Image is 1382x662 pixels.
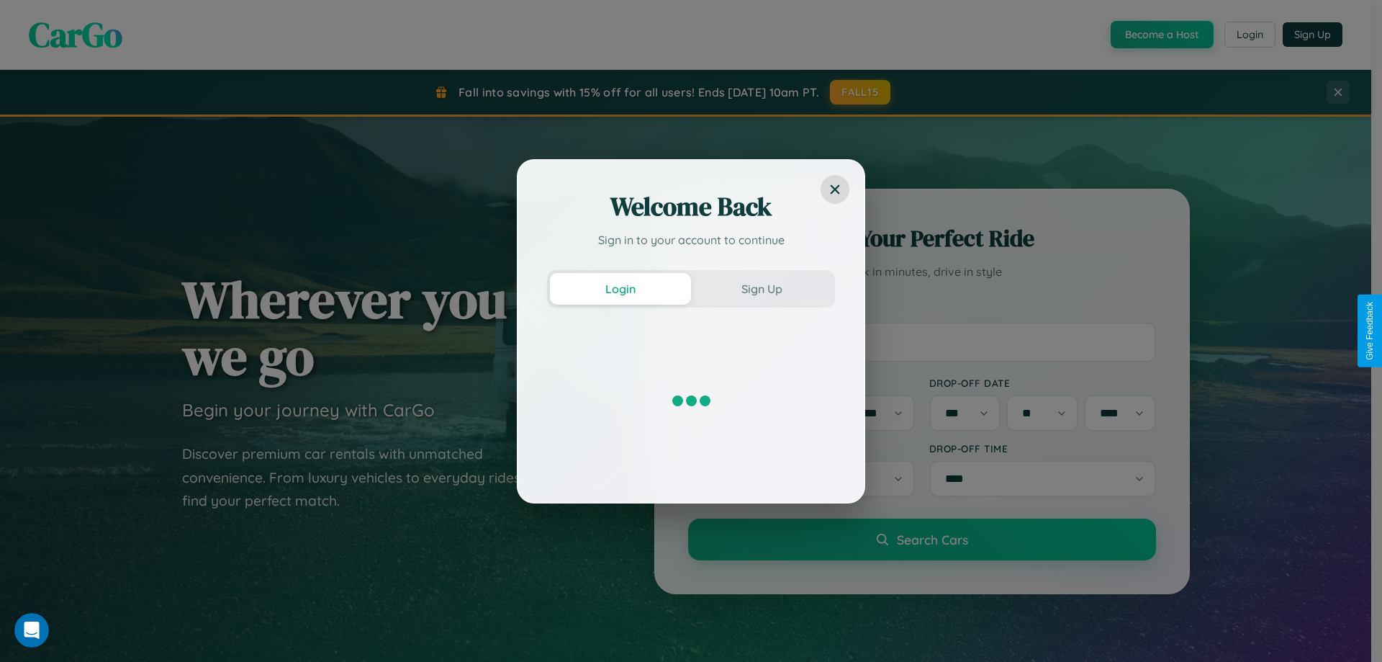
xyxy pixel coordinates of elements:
div: Give Feedback [1365,302,1375,360]
iframe: Intercom live chat [14,613,49,648]
button: Login [550,273,691,305]
button: Sign Up [691,273,832,305]
h2: Welcome Back [547,189,835,224]
p: Sign in to your account to continue [547,231,835,249]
